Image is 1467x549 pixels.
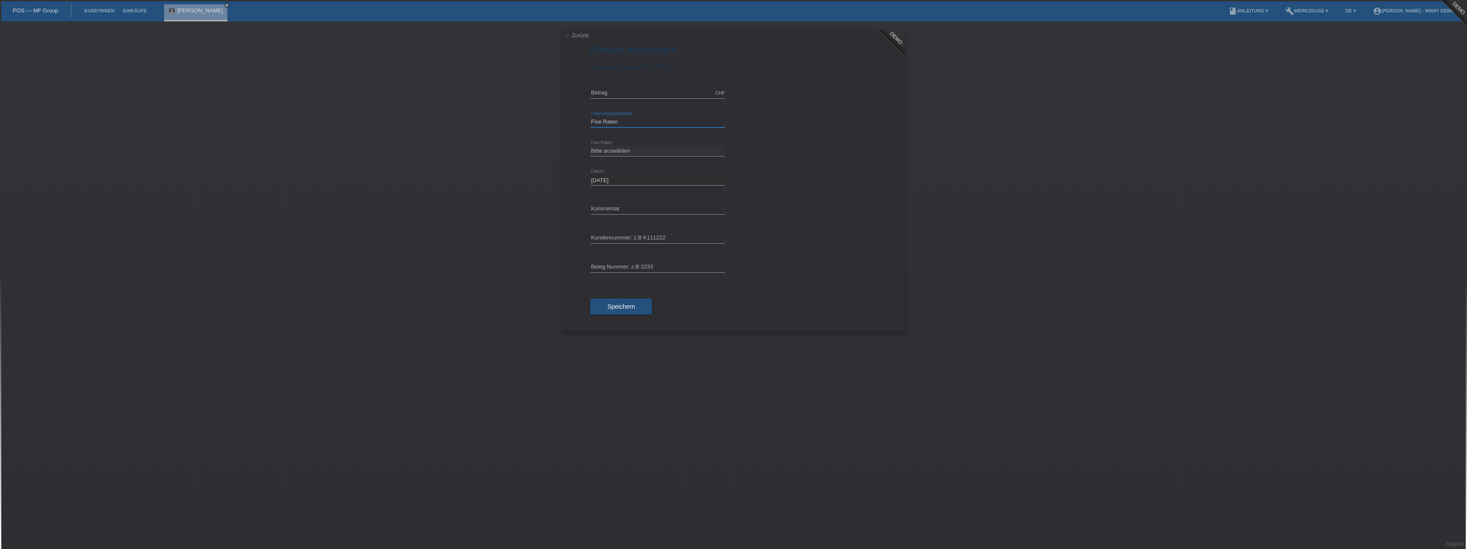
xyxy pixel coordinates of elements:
[118,8,151,13] a: Einkäufe
[590,64,877,70] div: Verfügbarer Betrag:
[1285,7,1294,15] i: build
[590,44,877,55] h1: Einkauf hinzufügen
[590,298,652,315] button: Speichern
[224,2,230,8] a: close
[1341,8,1360,13] a: DE ▾
[80,8,118,13] a: Kund*innen
[607,303,635,310] span: Speichern
[1224,8,1273,13] a: bookAnleitung ▾
[1373,7,1382,15] i: account_circle
[1369,8,1463,13] a: account_circle[PERSON_NAME] - MWay Demo ▾
[177,7,223,14] a: [PERSON_NAME]
[1446,541,1464,547] a: Support
[1281,8,1333,13] a: buildWerkzeuge ▾
[1228,7,1237,15] i: book
[565,32,589,38] a: ← Zurück
[13,7,58,14] a: POS — MF Group
[225,3,229,7] i: close
[639,64,673,70] span: CHF 6'000.00
[715,90,725,95] div: CHF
